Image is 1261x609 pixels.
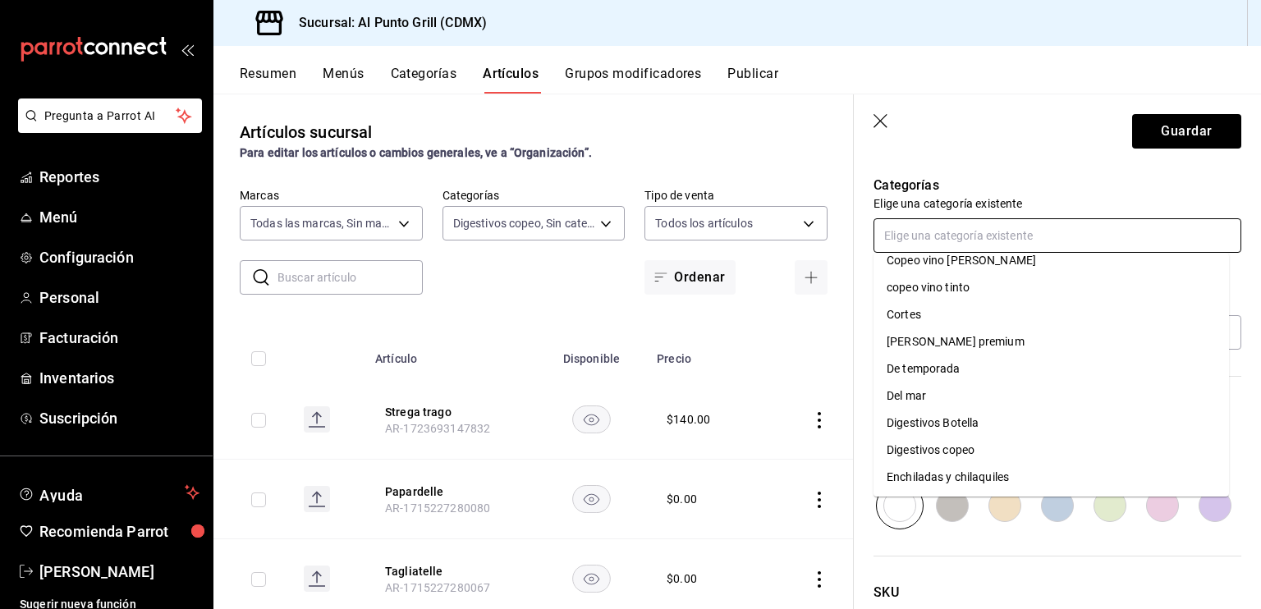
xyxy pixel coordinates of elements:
span: Personal [39,286,199,309]
button: open_drawer_menu [181,43,194,56]
th: Artículo [365,327,536,380]
span: AR-1723693147832 [385,422,490,435]
span: Recomienda Parrot [39,520,199,543]
li: Digestivos copeo [874,437,1229,464]
th: Disponible [536,327,647,380]
li: Del mar [874,382,1229,410]
li: [PERSON_NAME] premium [874,328,1229,355]
button: edit-product-location [385,563,516,579]
li: Ensaladas [874,491,1229,518]
li: Enchiladas y chilaquiles [874,464,1229,491]
label: Tipo de venta [644,190,828,201]
div: Artículos sucursal [240,120,372,144]
span: Menú [39,206,199,228]
button: Ordenar [644,260,735,295]
li: Digestivos Botella [874,410,1229,437]
input: Buscar artículo [277,261,423,294]
span: Digestivos copeo, Sin categoría [453,215,595,231]
div: $ 0.00 [667,491,697,507]
button: Publicar [727,66,778,94]
li: De temporada [874,355,1229,382]
li: Cortes [874,301,1229,328]
button: edit-product-location [385,404,516,420]
span: Inventarios [39,367,199,389]
button: Categorías [391,66,457,94]
button: availability-product [572,485,611,513]
button: availability-product [572,565,611,593]
span: Suscripción [39,407,199,429]
p: Categorías [874,176,1241,195]
span: Pregunta a Parrot AI [44,108,177,125]
div: navigation tabs [240,66,1261,94]
p: SKU [874,583,1241,602]
div: $ 140.00 [667,411,710,428]
span: Todos los artículos [655,215,753,231]
span: [PERSON_NAME] [39,561,199,583]
h3: Sucursal: Al Punto Grill (CDMX) [286,13,487,33]
button: Guardar [1132,114,1241,149]
button: actions [811,492,828,508]
span: Ayuda [39,483,178,502]
button: availability-product [572,405,611,433]
button: actions [811,412,828,428]
th: Precio [647,327,765,380]
button: Resumen [240,66,296,94]
button: Pregunta a Parrot AI [18,98,202,133]
a: Pregunta a Parrot AI [11,119,202,136]
label: Marcas [240,190,423,201]
span: AR-1715227280067 [385,581,490,594]
span: Facturación [39,327,199,349]
button: Artículos [483,66,539,94]
li: Copeo vino [PERSON_NAME] [874,247,1229,274]
p: Elige una categoría existente [874,195,1241,212]
span: Todas las marcas, Sin marca [250,215,392,231]
button: edit-product-location [385,483,516,500]
button: Grupos modificadores [565,66,701,94]
span: Reportes [39,166,199,188]
div: $ 0.00 [667,570,697,587]
button: actions [811,571,828,588]
span: AR-1715227280080 [385,501,490,515]
label: Categorías [442,190,626,201]
button: Menús [323,66,364,94]
span: Configuración [39,246,199,268]
strong: Para editar los artículos o cambios generales, ve a “Organización”. [240,146,592,159]
input: Elige una categoría existente [874,218,1241,253]
li: copeo vino tinto [874,274,1229,301]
